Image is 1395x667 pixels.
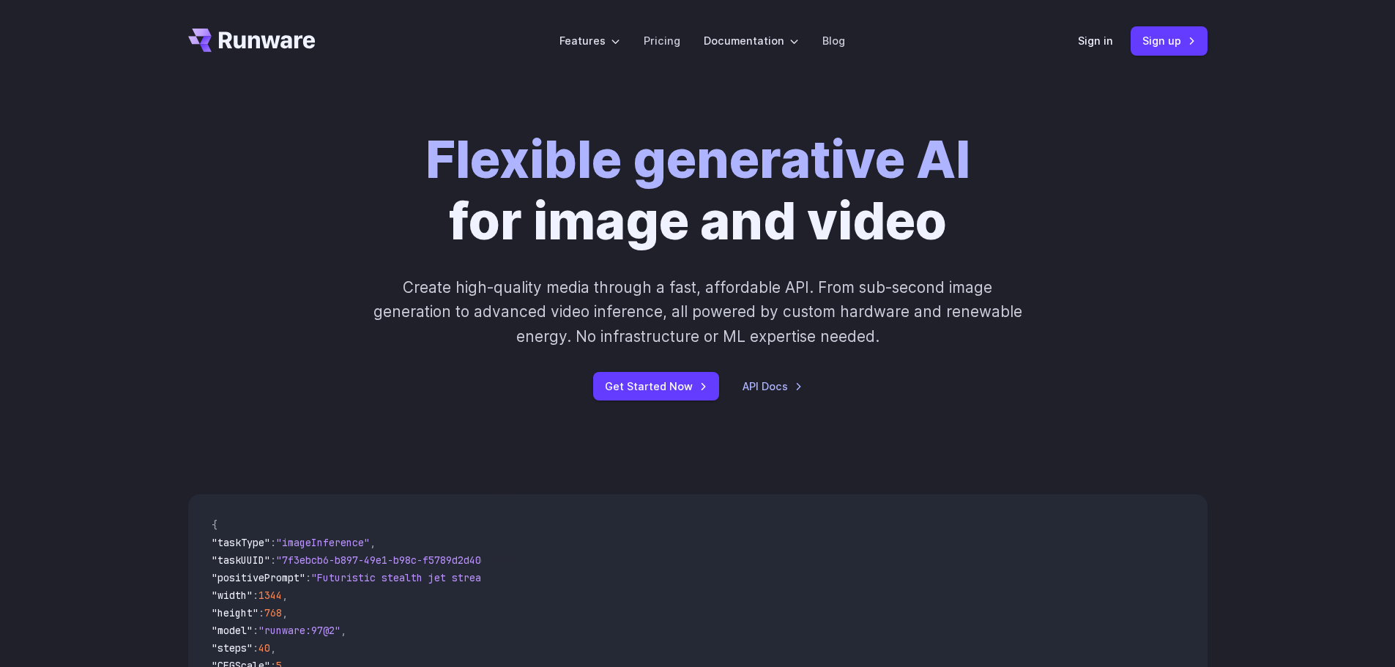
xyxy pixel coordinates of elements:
span: "taskType" [212,536,270,549]
span: : [253,589,258,602]
span: , [370,536,376,549]
span: 768 [264,606,282,619]
a: Get Started Now [593,372,719,400]
span: "taskUUID" [212,554,270,567]
span: : [253,641,258,655]
label: Features [559,32,620,49]
a: Pricing [644,32,680,49]
span: "width" [212,589,253,602]
span: : [270,554,276,567]
span: { [212,518,217,532]
span: "positivePrompt" [212,571,305,584]
span: 40 [258,641,270,655]
span: "Futuristic stealth jet streaking through a neon-lit cityscape with glowing purple exhaust" [311,571,844,584]
a: Sign up [1131,26,1208,55]
a: Go to / [188,29,316,52]
span: , [270,641,276,655]
span: "height" [212,606,258,619]
span: , [341,624,346,637]
span: : [253,624,258,637]
span: , [282,589,288,602]
span: : [258,606,264,619]
span: 1344 [258,589,282,602]
a: Blog [822,32,845,49]
span: "runware:97@2" [258,624,341,637]
p: Create high-quality media through a fast, affordable API. From sub-second image generation to adv... [371,275,1024,349]
label: Documentation [704,32,799,49]
span: : [305,571,311,584]
a: API Docs [743,378,803,395]
span: "steps" [212,641,253,655]
span: , [282,606,288,619]
span: "7f3ebcb6-b897-49e1-b98c-f5789d2d40d7" [276,554,499,567]
span: "imageInference" [276,536,370,549]
span: : [270,536,276,549]
h1: for image and video [425,129,970,252]
span: "model" [212,624,253,637]
a: Sign in [1078,32,1113,49]
strong: Flexible generative AI [425,128,970,190]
